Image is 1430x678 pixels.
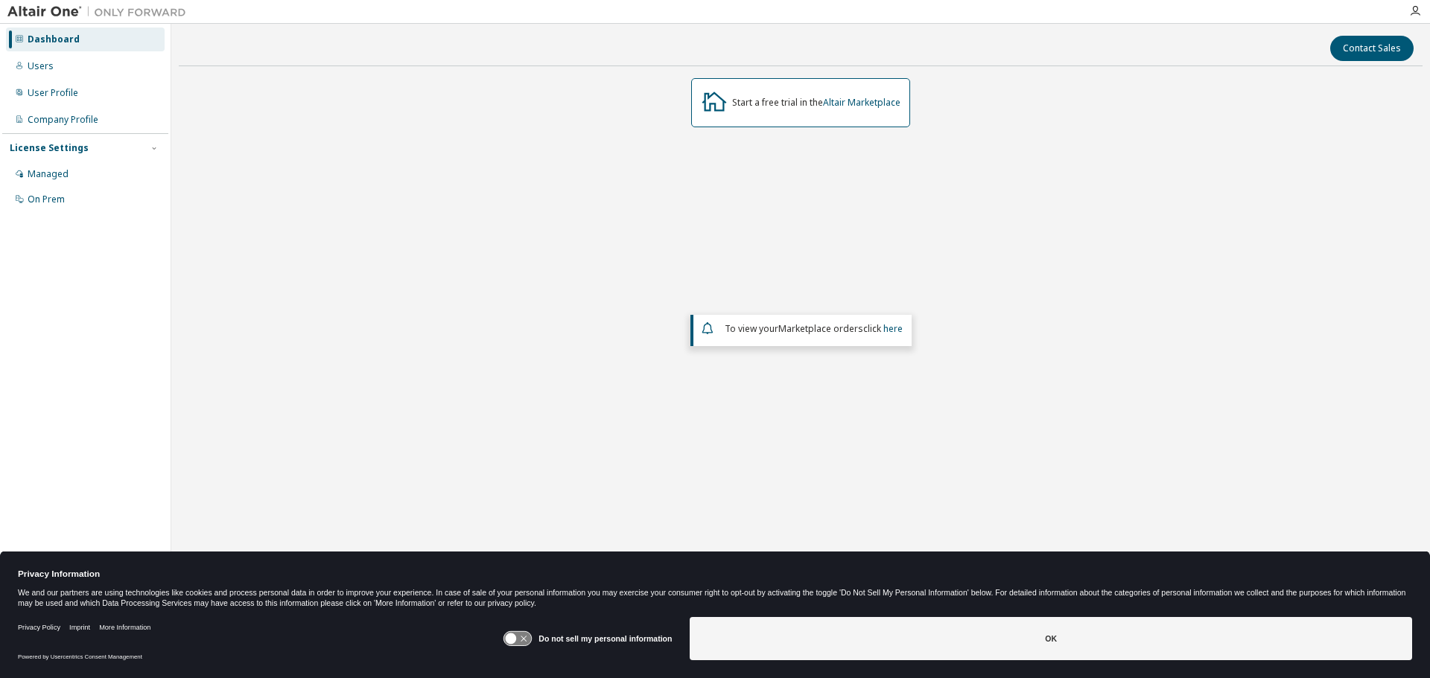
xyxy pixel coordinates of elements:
a: Altair Marketplace [823,96,900,109]
div: Users [28,60,54,72]
button: Contact Sales [1330,36,1414,61]
a: here [883,322,903,335]
div: Managed [28,168,69,180]
div: Start a free trial in the [732,97,900,109]
div: User Profile [28,87,78,99]
div: License Settings [10,142,89,154]
span: To view your click [725,322,903,335]
img: Altair One [7,4,194,19]
div: Dashboard [28,33,80,45]
em: Marketplace orders [778,322,863,335]
div: Company Profile [28,114,98,126]
div: On Prem [28,194,65,205]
